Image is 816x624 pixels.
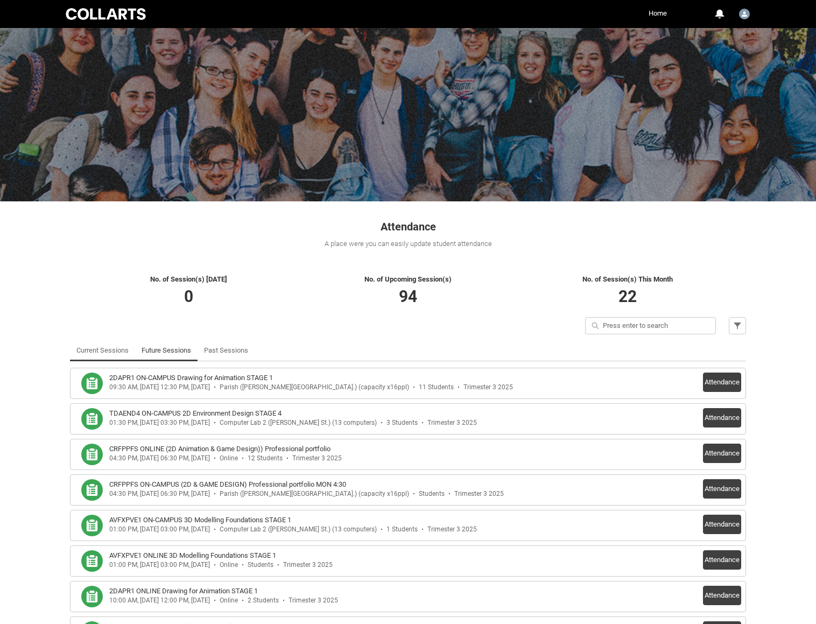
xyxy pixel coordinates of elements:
[109,561,210,569] div: 01:00 PM, [DATE] 03:00 PM, [DATE]
[386,419,418,427] div: 3 Students
[399,287,417,306] span: 94
[220,597,238,605] div: Online
[703,479,741,499] button: Attendance
[427,525,477,534] div: Trimester 3 2025
[618,287,637,306] span: 22
[292,454,342,462] div: Trimester 3 2025
[150,275,227,283] span: No. of Session(s) [DATE]
[703,373,741,392] button: Attendance
[703,408,741,427] button: Attendance
[204,340,248,361] a: Past Sessions
[739,9,750,19] img: Yannis.Ye
[109,586,258,597] h3: 2DAPR1 ONLINE Drawing for Animation STAGE 1
[135,340,198,361] li: Future Sessions
[289,597,338,605] div: Trimester 3 2025
[585,317,716,334] input: Press enter to search
[454,490,504,498] div: Trimester 3 2025
[582,275,673,283] span: No. of Session(s) This Month
[109,408,282,419] h3: TDAEND4 ON-CAMPUS 2D Environment Design STAGE 4
[109,383,210,391] div: 09:30 AM, [DATE] 12:30 PM, [DATE]
[703,444,741,463] button: Attendance
[109,597,210,605] div: 10:00 AM, [DATE] 12:00 PM, [DATE]
[220,454,238,462] div: Online
[736,4,752,22] button: User Profile Yannis.Ye
[220,383,409,391] div: Parish ([PERSON_NAME][GEOGRAPHIC_DATA].) (capacity x16ppl)
[109,454,210,462] div: 04:30 PM, [DATE] 06:30 PM, [DATE]
[109,479,346,490] h3: CRFPPFS ON-CAMPUS (2D & GAME DESIGN) Professional portfolio MON 4:30
[386,525,418,534] div: 1 Students
[463,383,513,391] div: Trimester 3 2025
[184,287,193,306] span: 0
[419,383,454,391] div: 11 Students
[142,340,191,361] a: Future Sessions
[109,550,276,561] h3: AVFXPVE1 ONLINE 3D Modelling Foundations STAGE 1
[76,340,129,361] a: Current Sessions
[427,419,477,427] div: Trimester 3 2025
[220,490,409,498] div: Parish ([PERSON_NAME][GEOGRAPHIC_DATA].) (capacity x16ppl)
[109,490,210,498] div: 04:30 PM, [DATE] 06:30 PM, [DATE]
[70,340,135,361] li: Current Sessions
[198,340,255,361] li: Past Sessions
[220,419,377,427] div: Computer Lab 2 ([PERSON_NAME] St.) (13 computers)
[248,454,283,462] div: 12 Students
[109,444,330,454] h3: CRFPPFS ONLINE (2D Animation & Game Design)) Professional portfolio
[220,525,377,534] div: Computer Lab 2 ([PERSON_NAME] St.) (13 computers)
[109,525,210,534] div: 01:00 PM, [DATE] 03:00 PM, [DATE]
[419,490,445,498] div: Students
[646,5,670,22] a: Home
[248,597,279,605] div: 2 Students
[70,239,746,249] div: A place were you can easily update student attendance
[109,419,210,427] div: 01:30 PM, [DATE] 03:30 PM, [DATE]
[364,275,452,283] span: No. of Upcoming Session(s)
[283,561,333,569] div: Trimester 3 2025
[729,317,746,334] button: Filter
[220,561,238,569] div: Online
[109,515,291,525] h3: AVFXPVE1 ON-CAMPUS 3D Modelling Foundations STAGE 1
[703,550,741,570] button: Attendance
[703,515,741,534] button: Attendance
[109,373,273,383] h3: 2DAPR1 ON-CAMPUS Drawing for Animation STAGE 1
[703,586,741,605] button: Attendance
[248,561,273,569] div: Students
[381,220,436,233] span: Attendance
